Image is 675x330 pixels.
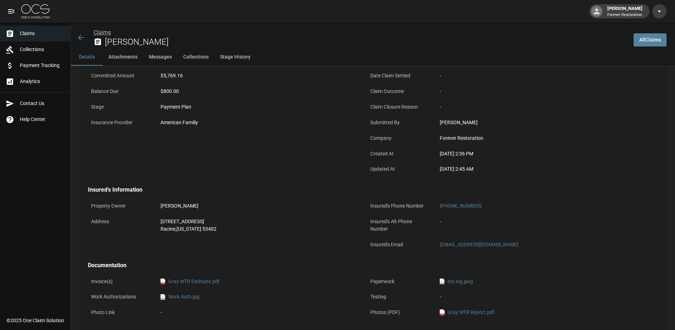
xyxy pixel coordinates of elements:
[20,116,65,123] span: Help Center
[367,215,431,236] p: Insured's Alt Phone Number
[94,28,628,37] nav: breadcrumb
[20,78,65,85] span: Analytics
[161,88,355,95] div: $800.00
[21,4,50,18] img: ocs-logo-white-transparent.png
[367,306,431,319] p: Photos (PDF)
[20,46,65,53] span: Collections
[88,100,152,114] p: Stage
[161,293,199,301] a: jpgWork Auth.jpg
[440,72,635,79] div: -
[88,69,152,83] p: Committed Amount
[20,62,65,69] span: Payment Tracking
[367,290,431,304] p: Testing
[440,134,635,142] div: Forever Restoration
[367,238,431,252] p: Insured's Email
[604,5,645,18] div: [PERSON_NAME]
[367,147,431,161] p: Created At
[440,119,635,126] div: [PERSON_NAME]
[94,29,111,36] a: Claims
[607,12,642,18] p: Forever Restoration
[161,309,355,316] div: -
[6,317,64,324] div: © 2025 One Claim Solution
[367,100,431,114] p: Claim Closure Reason
[88,215,152,229] p: Address
[634,33,666,46] a: AllClaims
[440,293,635,301] div: -
[440,150,635,158] div: [DATE] 2:36 PM
[214,49,256,66] button: Stage History
[103,49,143,66] button: Attachments
[367,275,431,288] p: Paperwork
[367,199,431,213] p: Insured's Phone Number
[88,199,152,213] p: Property Owner
[161,278,220,285] a: pdfGray WTR Estimate.pdf
[143,49,178,66] button: Messages
[161,218,355,225] div: [STREET_ADDRESS]
[161,202,355,210] div: [PERSON_NAME]
[178,49,214,66] button: Collections
[367,131,431,145] p: Company
[161,72,355,79] div: $5,769.16
[440,242,518,247] a: [EMAIL_ADDRESS][DOMAIN_NAME]
[71,49,675,66] div: anchor tabs
[88,290,152,304] p: Work Authorizations
[440,165,635,173] div: [DATE] 2:45 AM
[367,162,431,176] p: Updated At
[88,275,152,288] p: Invoice(s)
[88,116,152,130] p: Insurance Provider
[71,49,103,66] button: Details
[20,100,65,107] span: Contact Us
[161,119,355,126] div: American Familiy
[440,218,635,225] div: -
[88,262,638,269] h4: Documentation
[88,84,152,98] p: Balance Due
[20,30,65,37] span: Claims
[88,306,152,319] p: Photo Link
[161,225,355,233] div: Racine , [US_STATE] 53402
[88,186,638,193] h4: Insured's Information
[440,309,494,316] a: pdfGray WTR Report.pdf
[105,37,628,47] h2: [PERSON_NAME]
[4,4,18,18] button: open drawer
[440,103,635,111] div: -
[440,88,635,95] div: -
[440,278,473,285] a: jpegdry log.jpeg
[367,84,431,98] p: Claim Outcome
[367,69,431,83] p: Date Claim Settled
[161,103,355,111] div: Payment Plan
[440,203,482,209] a: [PHONE_NUMBER]
[367,116,431,130] p: Submitted By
